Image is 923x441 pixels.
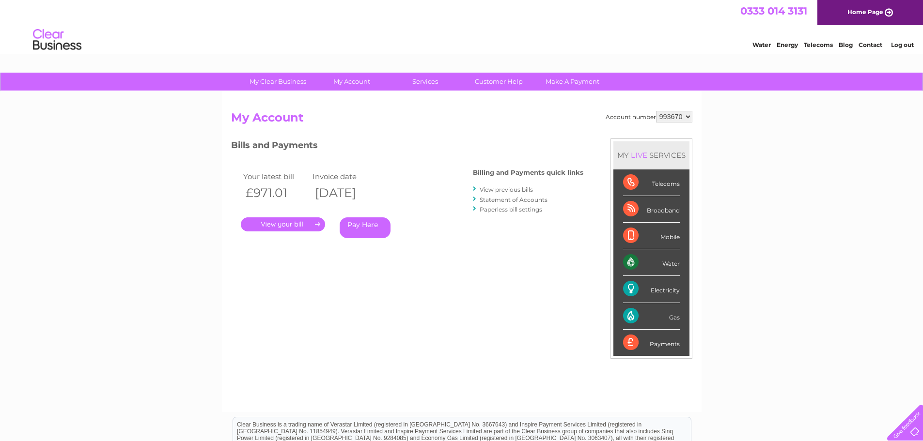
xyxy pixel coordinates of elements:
[623,249,680,276] div: Water
[623,223,680,249] div: Mobile
[629,151,649,160] div: LIVE
[340,217,391,238] a: Pay Here
[480,196,548,203] a: Statement of Accounts
[859,41,882,48] a: Contact
[238,73,318,91] a: My Clear Business
[891,41,914,48] a: Log out
[241,183,311,203] th: £971.01
[623,276,680,303] div: Electricity
[839,41,853,48] a: Blog
[233,5,691,47] div: Clear Business is a trading name of Verastar Limited (registered in [GEOGRAPHIC_DATA] No. 3667643...
[310,170,380,183] td: Invoice date
[310,183,380,203] th: [DATE]
[623,330,680,356] div: Payments
[241,170,311,183] td: Your latest bill
[473,169,583,176] h4: Billing and Payments quick links
[623,169,680,196] div: Telecoms
[32,25,82,55] img: logo.png
[532,73,612,91] a: Make A Payment
[480,206,542,213] a: Paperless bill settings
[606,111,692,122] div: Account number
[312,73,391,91] a: My Account
[623,196,680,223] div: Broadband
[804,41,833,48] a: Telecoms
[231,138,583,155] h3: Bills and Payments
[613,141,689,169] div: MY SERVICES
[623,303,680,330] div: Gas
[777,41,798,48] a: Energy
[459,73,539,91] a: Customer Help
[241,217,325,231] a: .
[231,111,692,129] h2: My Account
[752,41,771,48] a: Water
[480,186,533,193] a: View previous bills
[385,73,465,91] a: Services
[740,5,807,17] a: 0333 014 3131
